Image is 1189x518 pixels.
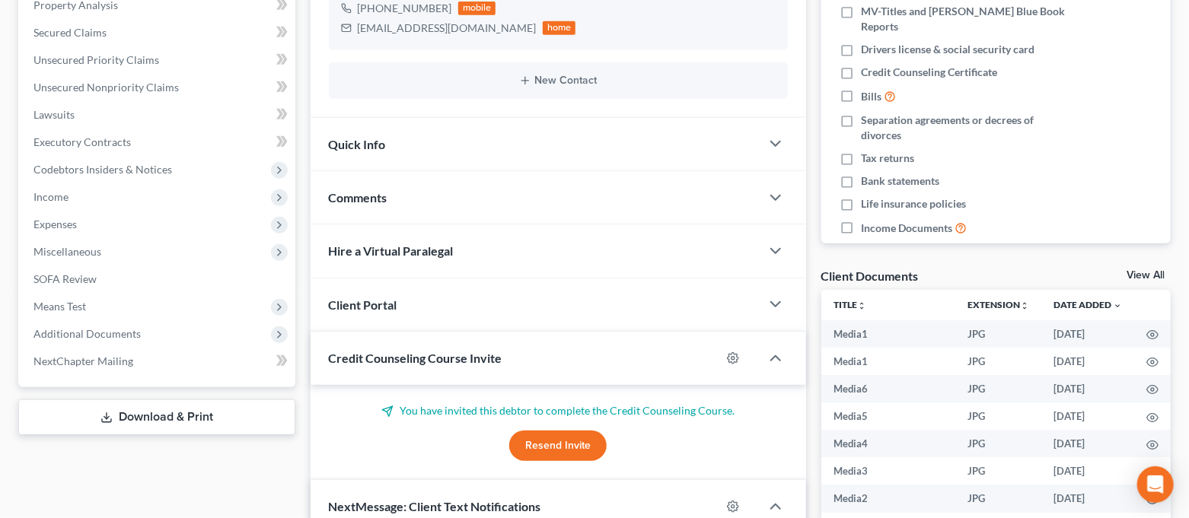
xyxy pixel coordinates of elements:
[955,402,1041,430] td: JPG
[955,485,1041,512] td: JPG
[861,151,914,166] span: Tax returns
[821,348,955,375] td: Media1
[1113,301,1122,310] i: expand_more
[1020,301,1029,310] i: unfold_more
[33,108,75,121] span: Lawsuits
[955,348,1041,375] td: JPG
[329,297,397,312] span: Client Portal
[1127,270,1165,281] a: View All
[329,403,788,418] p: You have invited this debtor to complete the Credit Counseling Course.
[1041,457,1134,485] td: [DATE]
[358,21,537,36] div: [EMAIL_ADDRESS][DOMAIN_NAME]
[955,430,1041,457] td: JPG
[1137,466,1174,503] div: Open Intercom Messenger
[21,19,295,46] a: Secured Claims
[821,320,955,348] td: Media1
[861,173,939,189] span: Bank statements
[33,327,141,340] span: Additional Documents
[834,299,866,310] a: Titleunfold_more
[33,163,172,176] span: Codebtors Insiders & Notices
[329,351,502,365] span: Credit Counseling Course Invite
[861,113,1071,143] span: Separation agreements or decrees of divorces
[458,2,496,15] div: mobile
[21,74,295,101] a: Unsecured Nonpriority Claims
[821,457,955,485] td: Media3
[33,135,131,148] span: Executory Contracts
[329,137,386,151] span: Quick Info
[33,218,77,230] span: Expenses
[1041,348,1134,375] td: [DATE]
[1041,485,1134,512] td: [DATE]
[543,21,576,35] div: home
[33,53,159,66] span: Unsecured Priority Claims
[21,46,295,74] a: Unsecured Priority Claims
[821,375,955,402] td: Media6
[1041,320,1134,348] td: [DATE]
[821,430,955,457] td: Media4
[509,431,607,461] button: Resend Invite
[329,190,387,205] span: Comments
[861,196,966,211] span: Life insurance policies
[1041,375,1134,402] td: [DATE]
[1041,430,1134,457] td: [DATE]
[33,354,133,367] span: NextChapter Mailing
[21,348,295,375] a: NextChapter Mailing
[861,221,952,236] span: Income Documents
[861,89,881,104] span: Bills
[33,300,86,313] span: Means Test
[821,268,919,284] div: Client Documents
[857,301,866,310] i: unfold_more
[341,75,776,87] button: New Contact
[861,4,1071,34] span: MV-Titles and [PERSON_NAME] Blue Book Reports
[21,101,295,129] a: Lawsuits
[967,299,1029,310] a: Extensionunfold_more
[329,243,454,258] span: Hire a Virtual Paralegal
[1041,402,1134,430] td: [DATE]
[861,42,1034,57] span: Drivers license & social security card
[33,81,179,94] span: Unsecured Nonpriority Claims
[33,272,97,285] span: SOFA Review
[33,190,69,203] span: Income
[955,375,1041,402] td: JPG
[18,399,295,435] a: Download & Print
[821,402,955,430] td: Media5
[21,129,295,156] a: Executory Contracts
[329,499,541,513] span: NextMessage: Client Text Notifications
[1054,299,1122,310] a: Date Added expand_more
[955,457,1041,485] td: JPG
[33,245,101,258] span: Miscellaneous
[955,320,1041,348] td: JPG
[821,485,955,512] td: Media2
[33,26,107,39] span: Secured Claims
[861,65,997,80] span: Credit Counseling Certificate
[358,1,452,16] div: [PHONE_NUMBER]
[21,265,295,293] a: SOFA Review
